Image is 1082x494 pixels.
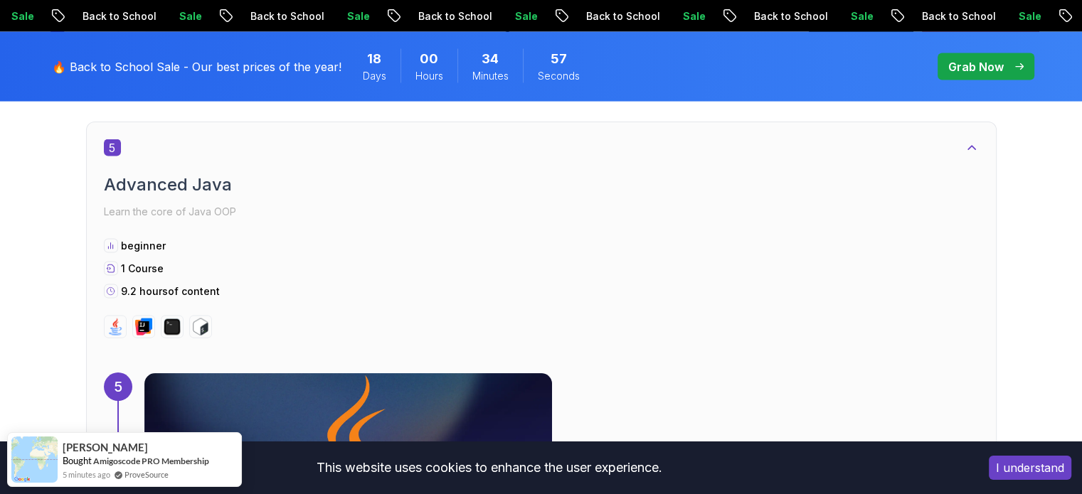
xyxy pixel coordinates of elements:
[121,284,220,299] p: 9.2 hours of content
[335,9,381,23] p: Sale
[121,262,164,274] span: 1 Course
[538,69,580,83] span: Seconds
[63,468,110,480] span: 5 minutes ago
[910,9,1007,23] p: Back to School
[472,69,509,83] span: Minutes
[11,452,967,483] div: This website uses cookies to enhance the user experience.
[192,318,209,335] img: bash logo
[1007,9,1052,23] p: Sale
[363,69,386,83] span: Days
[574,9,671,23] p: Back to School
[107,318,124,335] img: java logo
[63,441,148,453] span: [PERSON_NAME]
[238,9,335,23] p: Back to School
[121,239,166,253] p: beginner
[742,9,839,23] p: Back to School
[503,9,548,23] p: Sale
[839,9,884,23] p: Sale
[124,468,169,480] a: ProveSource
[671,9,716,23] p: Sale
[167,9,213,23] p: Sale
[164,318,181,335] img: terminal logo
[420,49,438,69] span: 0 Hours
[52,58,341,75] p: 🔥 Back to School Sale - Our best prices of the year!
[415,69,443,83] span: Hours
[989,456,1071,480] button: Accept cookies
[11,436,58,483] img: provesource social proof notification image
[104,372,132,401] div: 5
[367,49,381,69] span: 18 Days
[948,58,1004,75] p: Grab Now
[104,173,979,196] h2: Advanced Java
[63,455,92,466] span: Bought
[135,318,152,335] img: intellij logo
[551,49,567,69] span: 57 Seconds
[93,456,209,466] a: Amigoscode PRO Membership
[104,202,979,222] p: Learn the core of Java OOP
[482,49,499,69] span: 34 Minutes
[104,139,121,156] span: 5
[406,9,503,23] p: Back to School
[70,9,167,23] p: Back to School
